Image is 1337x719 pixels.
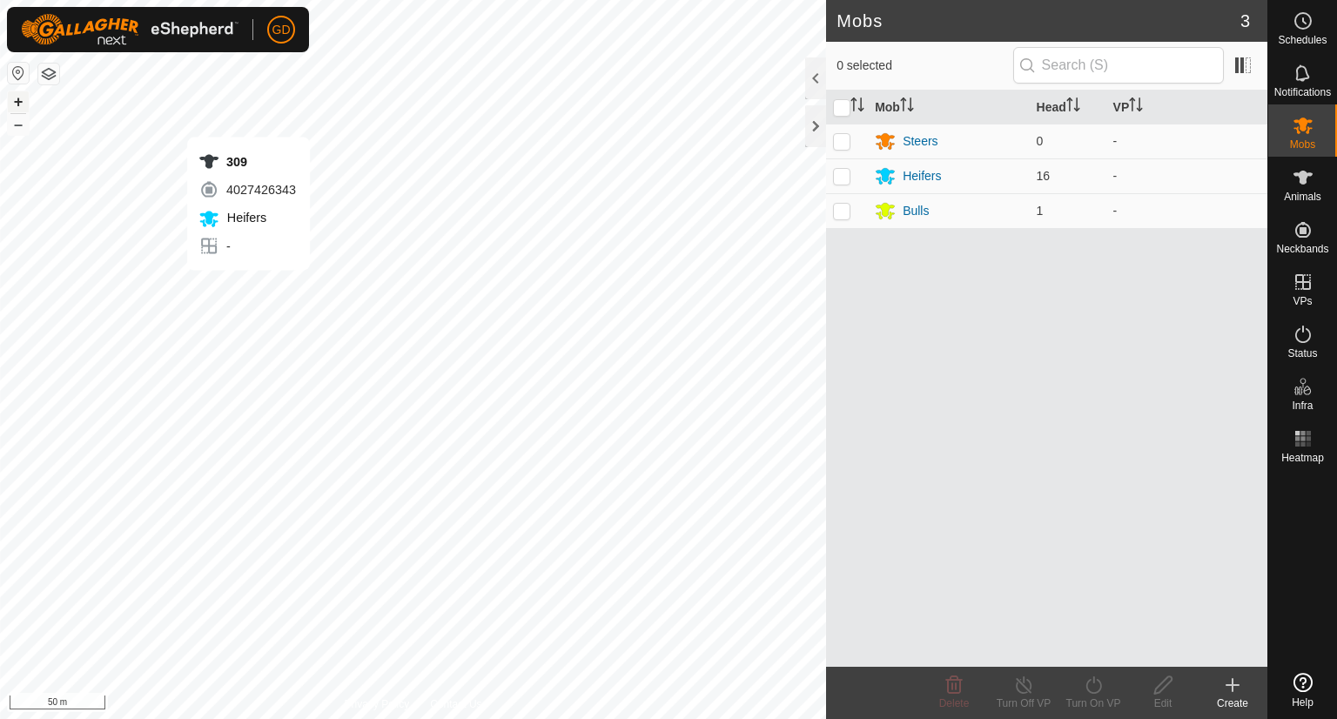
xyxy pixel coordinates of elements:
span: Schedules [1278,35,1327,45]
th: Mob [868,91,1029,124]
span: VPs [1293,296,1312,306]
h2: Mobs [836,10,1240,31]
th: Head [1030,91,1106,124]
img: Gallagher Logo [21,14,239,45]
th: VP [1106,91,1267,124]
div: Create [1198,695,1267,711]
span: Status [1287,348,1317,359]
div: 4027426343 [198,179,296,200]
span: GD [272,21,291,39]
span: Mobs [1290,139,1315,150]
p-sorticon: Activate to sort [900,100,914,114]
span: 0 selected [836,57,1012,75]
div: Steers [903,132,937,151]
button: + [8,91,29,112]
td: - [1106,158,1267,193]
span: Heatmap [1281,453,1324,463]
span: 3 [1240,8,1250,34]
span: Neckbands [1276,244,1328,254]
button: Reset Map [8,63,29,84]
p-sorticon: Activate to sort [1066,100,1080,114]
td: - [1106,124,1267,158]
div: Bulls [903,202,929,220]
td: - [1106,193,1267,228]
a: Privacy Policy [345,696,410,712]
a: Contact Us [430,696,481,712]
span: 0 [1037,134,1044,148]
div: 309 [198,151,296,172]
span: Infra [1292,400,1313,411]
button: – [8,114,29,135]
span: Notifications [1274,87,1331,97]
button: Map Layers [38,64,59,84]
div: Heifers [903,167,941,185]
span: Animals [1284,192,1321,202]
div: Turn On VP [1058,695,1128,711]
div: Turn Off VP [989,695,1058,711]
span: 1 [1037,204,1044,218]
span: Help [1292,697,1313,708]
span: 16 [1037,169,1051,183]
div: Edit [1128,695,1198,711]
a: Help [1268,666,1337,715]
span: Delete [939,697,970,709]
p-sorticon: Activate to sort [850,100,864,114]
span: Heifers [223,211,266,225]
p-sorticon: Activate to sort [1129,100,1143,114]
div: - [198,236,296,257]
input: Search (S) [1013,47,1224,84]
